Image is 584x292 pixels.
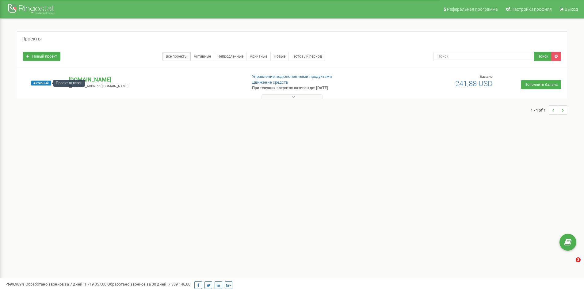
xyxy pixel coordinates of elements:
[23,52,60,61] a: Новый проект
[479,74,493,79] span: Баланс
[84,282,106,286] u: 1 719 357,00
[214,52,247,61] a: Непродленные
[21,36,42,42] h5: Проекты
[563,257,578,272] iframe: Intercom live chat
[31,81,51,85] span: Активный
[576,257,581,262] span: 3
[531,99,567,121] nav: ...
[252,80,288,85] a: Движение средств
[6,282,25,286] span: 99,989%
[511,7,552,12] span: Настройки профиля
[288,52,325,61] a: Тестовый период
[521,80,561,89] a: Пополнить баланс
[53,80,85,87] div: Проект активен
[69,76,242,84] p: [DOMAIN_NAME]
[107,282,190,286] span: Обработано звонков за 30 дней :
[25,282,106,286] span: Обработано звонков за 7 дней :
[455,79,493,88] span: 241,88 USD
[162,52,191,61] a: Все проекты
[447,7,498,12] span: Реферальная программа
[190,52,214,61] a: Активные
[531,105,549,115] span: 1 - 1 of 1
[433,52,534,61] input: Поиск
[565,7,578,12] span: Выход
[270,52,289,61] a: Новые
[168,282,190,286] u: 7 339 146,00
[74,84,128,88] span: [EMAIL_ADDRESS][DOMAIN_NAME]
[246,52,271,61] a: Архивные
[252,85,380,91] p: При текущих затратах активен до: [DATE]
[252,74,332,79] a: Управление подключенными продуктами
[534,52,552,61] button: Поиск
